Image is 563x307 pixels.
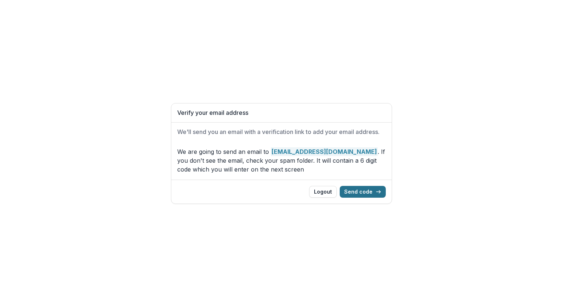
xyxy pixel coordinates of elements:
[340,186,386,198] button: Send code
[177,109,386,116] h1: Verify your email address
[309,186,337,198] button: Logout
[271,147,378,156] strong: [EMAIL_ADDRESS][DOMAIN_NAME]
[177,128,386,135] h2: We'll send you an email with a verification link to add your email address.
[177,147,386,174] p: We are going to send an email to . If you don't see the email, check your spam folder. It will co...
